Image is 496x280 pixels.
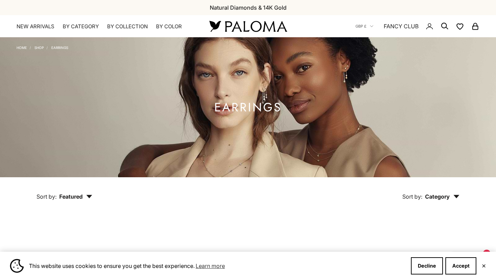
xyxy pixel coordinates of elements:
span: Featured [59,193,92,200]
span: Sort by: [402,193,422,200]
button: Close [482,264,486,268]
a: Earrings [51,46,68,50]
button: Decline [411,257,443,274]
button: Accept [445,257,476,274]
h1: Earrings [214,103,282,112]
img: Cookie banner [10,259,24,273]
nav: Breadcrumb [17,44,68,50]
p: Natural Diamonds & 14K Gold [210,3,287,12]
button: Sort by: Category [386,177,475,206]
a: Learn more [195,261,226,271]
a: Home [17,46,27,50]
summary: By Collection [107,23,148,30]
span: GBP £ [355,23,366,29]
summary: By Color [156,23,182,30]
summary: By Category [63,23,99,30]
span: This website uses cookies to ensure you get the best experience. [29,261,405,271]
a: Shop [34,46,44,50]
span: Sort by: [37,193,56,200]
nav: Primary navigation [17,23,193,30]
a: FANCY CLUB [384,22,418,31]
nav: Secondary navigation [355,15,479,37]
span: Category [425,193,459,200]
button: Sort by: Featured [21,177,108,206]
a: NEW ARRIVALS [17,23,54,30]
button: GBP £ [355,23,373,29]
